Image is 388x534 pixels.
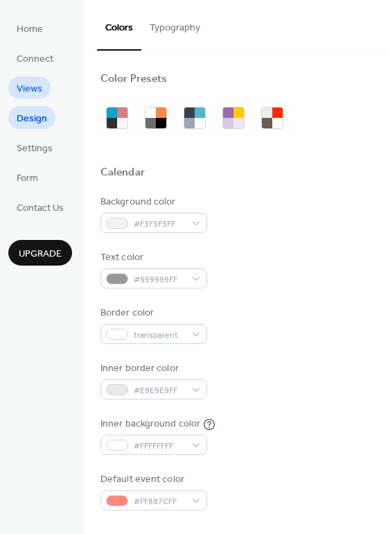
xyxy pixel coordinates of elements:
a: Form [8,166,46,189]
span: Contact Us [17,201,64,216]
span: Upgrade [19,247,62,261]
span: #F3F3F3FF [134,217,185,232]
span: #E9E9E9FF [134,384,185,398]
div: Border color [100,306,204,320]
span: Design [17,112,47,126]
a: Settings [8,136,61,159]
a: Contact Us [8,196,72,218]
span: #999999FF [134,273,185,287]
span: Settings [17,141,53,156]
span: transparent [134,328,185,343]
div: Color Presets [100,72,167,87]
span: Home [17,22,43,37]
a: Views [8,76,51,99]
div: Inner border color [100,361,204,376]
a: Connect [8,46,62,69]
span: #FF887CFF [134,494,185,509]
span: #FFFFFFFF [134,439,185,454]
button: Upgrade [8,240,72,266]
span: Form [17,171,38,186]
div: Inner background color [100,417,200,431]
div: Calendar [100,166,145,180]
div: Background color [100,195,204,209]
a: Home [8,17,51,40]
span: Connect [17,52,53,67]
a: Design [8,106,55,129]
div: Default event color [100,472,204,487]
div: Text color [100,250,204,265]
span: Views [17,82,42,96]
